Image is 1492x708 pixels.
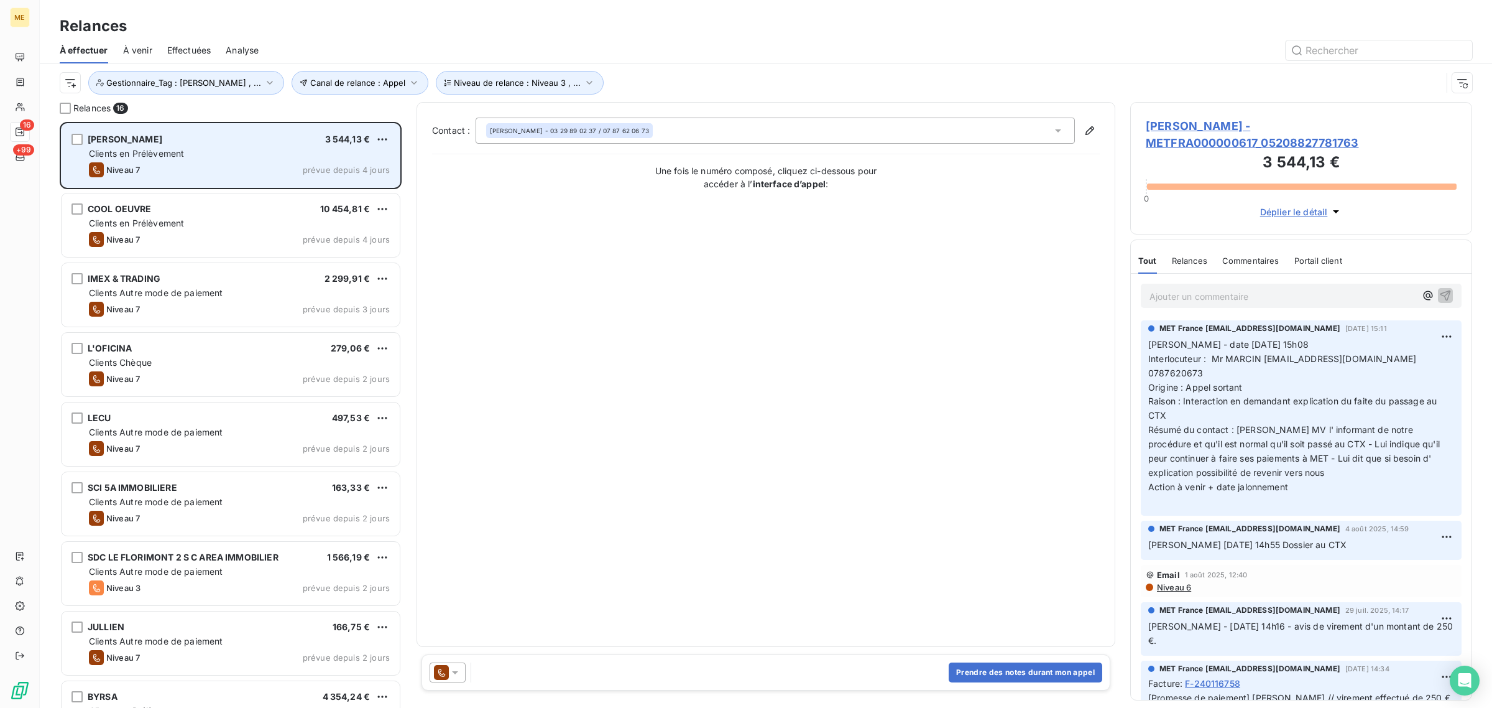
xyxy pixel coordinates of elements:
span: Commentaires [1222,256,1279,266]
span: Déplier le détail [1260,205,1328,218]
span: Effectuées [167,44,211,57]
div: Open Intercom Messenger [1450,666,1480,696]
button: Niveau de relance : Niveau 3 , ... [436,71,604,95]
span: 4 354,24 € [323,691,371,702]
button: Prendre des notes durant mon appel [949,663,1102,682]
span: Niveau 6 [1156,582,1191,592]
span: 3 544,13 € [325,134,371,144]
span: À venir [123,44,152,57]
span: 279,06 € [331,343,370,353]
span: +99 [13,144,34,156]
span: Clients Autre mode de paiement [89,636,223,646]
span: 2 299,91 € [325,273,371,284]
span: Email [1157,570,1180,580]
span: Niveau 7 [106,653,140,663]
span: 4 août 2025, 14:59 [1345,525,1409,533]
span: prévue depuis 2 jours [303,513,390,523]
span: prévue depuis 2 jours [303,583,390,593]
h3: Relances [60,15,127,37]
button: Gestionnaire_Tag : [PERSON_NAME] , ... [88,71,284,95]
span: [PERSON_NAME] [490,126,543,135]
span: [DATE] 14:34 [1345,665,1389,673]
span: SCI 5A IMMOBILIERE [88,482,177,493]
span: prévue depuis 3 jours [303,304,390,314]
span: Niveau 7 [106,513,140,523]
span: MET France [EMAIL_ADDRESS][DOMAIN_NAME] [1159,523,1340,534]
span: prévue depuis 2 jours [303,374,390,384]
span: [PERSON_NAME] - date [DATE] 15h08 [1148,339,1309,350]
span: Niveau 7 [106,165,140,175]
span: 0 [1144,193,1149,203]
span: Niveau 7 [106,374,140,384]
span: SDC LE FLORIMONT 2 S C AREA IMMOBILIER [88,552,279,562]
img: Logo LeanPay [10,681,30,701]
span: 16 [20,119,34,131]
span: Action à venir + date jalonnement [1148,482,1288,492]
span: L'OFICINA [88,343,132,353]
span: Clients en Prélèvement [89,148,184,159]
span: 10 454,81 € [320,203,370,214]
span: COOL OEUVRE [88,203,152,214]
span: Canal de relance : Appel [310,78,405,88]
span: Raison : Interaction en demandant explication du faite du passage au CTX [1148,396,1439,421]
label: Contact : [432,124,476,137]
span: Résumé du contact : [PERSON_NAME] MV l' informant de notre procédure et qu'il est normal qu'il so... [1148,424,1442,478]
strong: interface d’appel [753,179,826,189]
span: Niveau 7 [106,444,140,454]
span: Niveau 3 [106,583,140,593]
span: [PERSON_NAME] [DATE] 14h55 Dossier au CTX [1148,539,1347,550]
span: Clients Autre mode de paiement [89,287,223,298]
button: Déplier le détail [1256,205,1347,219]
a: 16 [10,122,29,142]
span: Facture : [1148,677,1182,690]
span: Gestionnaire_Tag : [PERSON_NAME] , ... [106,78,261,88]
span: prévue depuis 4 jours [303,165,390,175]
span: Origine : Appel sortant [1148,382,1242,393]
span: MET France [EMAIL_ADDRESS][DOMAIN_NAME] [1159,323,1340,334]
span: Clients en Prélèvement [89,218,184,228]
div: ME [10,7,30,27]
span: F-240116758 [1185,677,1240,690]
span: [DATE] 15:11 [1345,325,1387,332]
span: Clients Autre mode de paiement [89,496,223,507]
span: Portail client [1294,256,1342,266]
span: MET France [EMAIL_ADDRESS][DOMAIN_NAME] [1159,605,1340,616]
span: 166,75 € [333,622,370,632]
span: Niveau de relance : Niveau 3 , ... [454,78,581,88]
span: 1 566,19 € [327,552,371,562]
span: prévue depuis 2 jours [303,444,390,454]
h3: 3 544,13 € [1146,151,1457,176]
span: prévue depuis 2 jours [303,653,390,663]
span: IMEX & TRADING [88,273,160,284]
span: [PERSON_NAME] - [DATE] 14h16 - avis de virement d'un montant de 250 €. [1148,621,1455,646]
span: 29 juil. 2025, 14:17 [1345,607,1409,614]
div: grid [60,122,402,708]
span: [PERSON_NAME] - METFRA000000617_05208827781763 [1146,118,1457,151]
span: Analyse [226,44,259,57]
div: - 03 29 89 02 37 / 07 87 62 06 73 [490,126,649,135]
a: +99 [10,147,29,167]
span: Interlocuteur : Mr MARCIN [EMAIL_ADDRESS][DOMAIN_NAME] 0787620673 [1148,353,1422,378]
span: Relances [73,102,111,114]
span: 163,33 € [332,482,370,493]
input: Rechercher [1286,40,1472,60]
span: Niveau 7 [106,304,140,314]
span: LECU [88,412,111,423]
span: Relances [1172,256,1207,266]
button: Canal de relance : Appel [292,71,428,95]
span: 1 août 2025, 12:40 [1185,571,1248,579]
span: Clients Chèque [89,357,152,368]
span: [PERSON_NAME] [88,134,162,144]
span: 16 [113,103,127,114]
span: prévue depuis 4 jours [303,235,390,245]
span: JULLIEN [88,622,124,632]
span: Clients Autre mode de paiement [89,566,223,577]
span: À effectuer [60,44,108,57]
span: Tout [1138,256,1157,266]
span: 497,53 € [332,412,370,423]
span: MET France [EMAIL_ADDRESS][DOMAIN_NAME] [1159,663,1340,674]
span: BYRSA [88,691,117,702]
p: Une fois le numéro composé, cliquez ci-dessous pour accéder à l’ : [642,164,890,190]
span: Niveau 7 [106,235,140,245]
span: Clients Autre mode de paiement [89,427,223,437]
